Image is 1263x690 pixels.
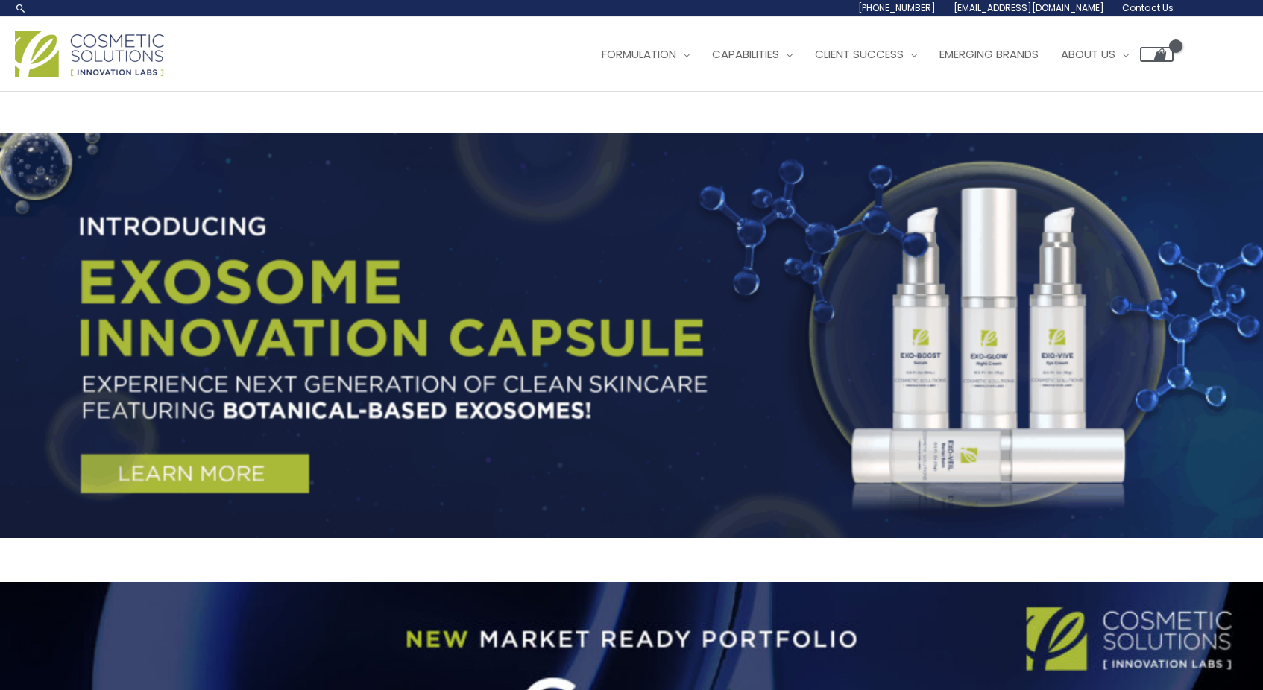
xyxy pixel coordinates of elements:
[939,46,1039,62] span: Emerging Brands
[1061,46,1115,62] span: About Us
[815,46,904,62] span: Client Success
[1122,1,1174,14] span: Contact Us
[1140,47,1174,62] a: View Shopping Cart, empty
[928,32,1050,77] a: Emerging Brands
[15,2,27,14] a: Search icon link
[590,32,701,77] a: Formulation
[858,1,936,14] span: [PHONE_NUMBER]
[602,46,676,62] span: Formulation
[954,1,1104,14] span: [EMAIL_ADDRESS][DOMAIN_NAME]
[804,32,928,77] a: Client Success
[701,32,804,77] a: Capabilities
[1050,32,1140,77] a: About Us
[712,46,779,62] span: Capabilities
[579,32,1174,77] nav: Site Navigation
[15,31,164,77] img: Cosmetic Solutions Logo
